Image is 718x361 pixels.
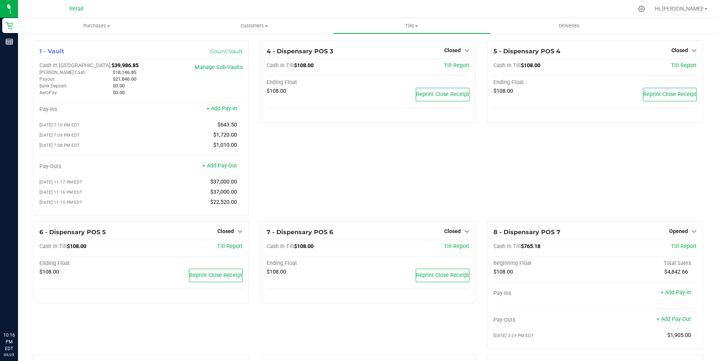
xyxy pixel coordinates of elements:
[267,269,286,275] span: $108.00
[493,62,521,69] span: Cash In Till
[267,260,368,267] div: Ending Float
[643,91,696,98] span: Reprint Close Receipt
[493,79,595,86] div: Ending Float
[8,301,30,323] iframe: Resource center
[113,76,136,82] span: $21,840.00
[664,269,688,275] span: $4,842.66
[39,243,67,250] span: Cash In Till
[210,199,237,205] span: $22,520.00
[521,62,540,69] span: $108.00
[39,132,80,138] span: [DATE] 7:09 PM EDT
[39,122,80,128] span: [DATE] 7:10 PM EDT
[213,132,237,138] span: $1,720.00
[18,18,175,34] a: Purchases
[39,179,82,185] span: [DATE] 11:17 PM EDT
[39,90,58,95] span: AeroPay:
[444,243,469,250] a: Till Report
[39,163,141,170] div: Pay-Outs
[39,83,67,89] span: Bank Deposit:
[493,260,595,267] div: Beginning Float
[39,62,112,69] span: Cash In [GEOGRAPHIC_DATA]:
[637,5,646,12] div: Manage settings
[549,23,590,29] span: Deliveries
[213,142,237,148] span: $1,010.00
[444,228,461,234] span: Closed
[217,122,237,128] span: $643.50
[493,333,534,338] span: [DATE] 3:24 PM EDT
[175,18,333,34] a: Customers
[671,243,697,250] a: Till Report
[210,189,237,195] span: $37,000.00
[267,62,294,69] span: Cash In Till
[671,47,688,53] span: Closed
[18,23,175,29] span: Purchases
[294,243,314,250] span: $108.00
[267,79,368,86] div: Ending Float
[112,62,139,69] span: $39,986.85
[493,317,595,323] div: Pay-Outs
[655,6,704,12] span: Hi, [PERSON_NAME]!
[267,48,333,55] span: 4 - Dispensary POS 3
[69,6,84,12] span: Retail
[39,269,59,275] span: $108.00
[3,352,15,358] p: 09/25
[493,269,513,275] span: $108.00
[671,62,697,69] a: Till Report
[6,38,13,45] inline-svg: Reports
[39,190,82,195] span: [DATE] 11:16 PM EDT
[113,83,125,89] span: $0.00
[39,70,86,75] span: [PERSON_NAME] Cash:
[669,228,688,234] span: Opened
[493,290,595,297] div: Pay-Ins
[39,106,141,113] div: Pay-Ins
[493,243,521,250] span: Cash In Till
[189,272,242,278] span: Reprint Close Receipt
[113,90,125,95] span: $0.00
[521,243,540,250] span: $765.18
[444,47,461,53] span: Closed
[39,143,80,148] span: [DATE] 7:08 PM EDT
[39,48,64,55] span: 1 - Vault
[267,229,333,236] span: 7 - Dispensary POS 6
[67,243,86,250] span: $108.00
[39,200,82,205] span: [DATE] 11:15 PM EDT
[207,105,237,112] a: + Add Pay-In
[6,22,13,29] inline-svg: Retail
[490,18,648,34] a: Deliveries
[22,300,31,309] iframe: Resource center unread badge
[210,179,237,185] span: $37,000.00
[416,272,469,278] span: Reprint Close Receipt
[661,289,691,296] a: + Add Pay-In
[176,23,332,29] span: Customers
[493,88,513,94] span: $108.00
[416,88,469,101] button: Reprint Close Receipt
[210,48,243,55] a: Count Vault
[217,243,243,250] a: Till Report
[656,316,691,322] a: + Add Pay-Out
[444,62,469,69] a: Till Report
[195,64,243,71] a: Manage Sub-Vaults
[189,269,243,282] button: Reprint Close Receipt
[416,269,469,282] button: Reprint Close Receipt
[667,332,691,338] span: $1,905.00
[39,229,106,236] span: 6 - Dispensary POS 5
[267,88,286,94] span: $108.00
[3,332,15,352] p: 10:16 PM EDT
[416,91,469,98] span: Reprint Close Receipt
[217,228,234,234] span: Closed
[493,48,560,55] span: 5 - Dispensary POS 4
[39,77,55,82] span: Payout:
[333,23,490,29] span: Tills
[113,69,136,75] span: $18,146.85
[294,62,314,69] span: $108.00
[333,18,490,34] a: Tills
[595,260,697,267] div: Total Sales
[493,229,560,236] span: 8 - Dispensary POS 7
[643,88,697,101] button: Reprint Close Receipt
[267,243,294,250] span: Cash In Till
